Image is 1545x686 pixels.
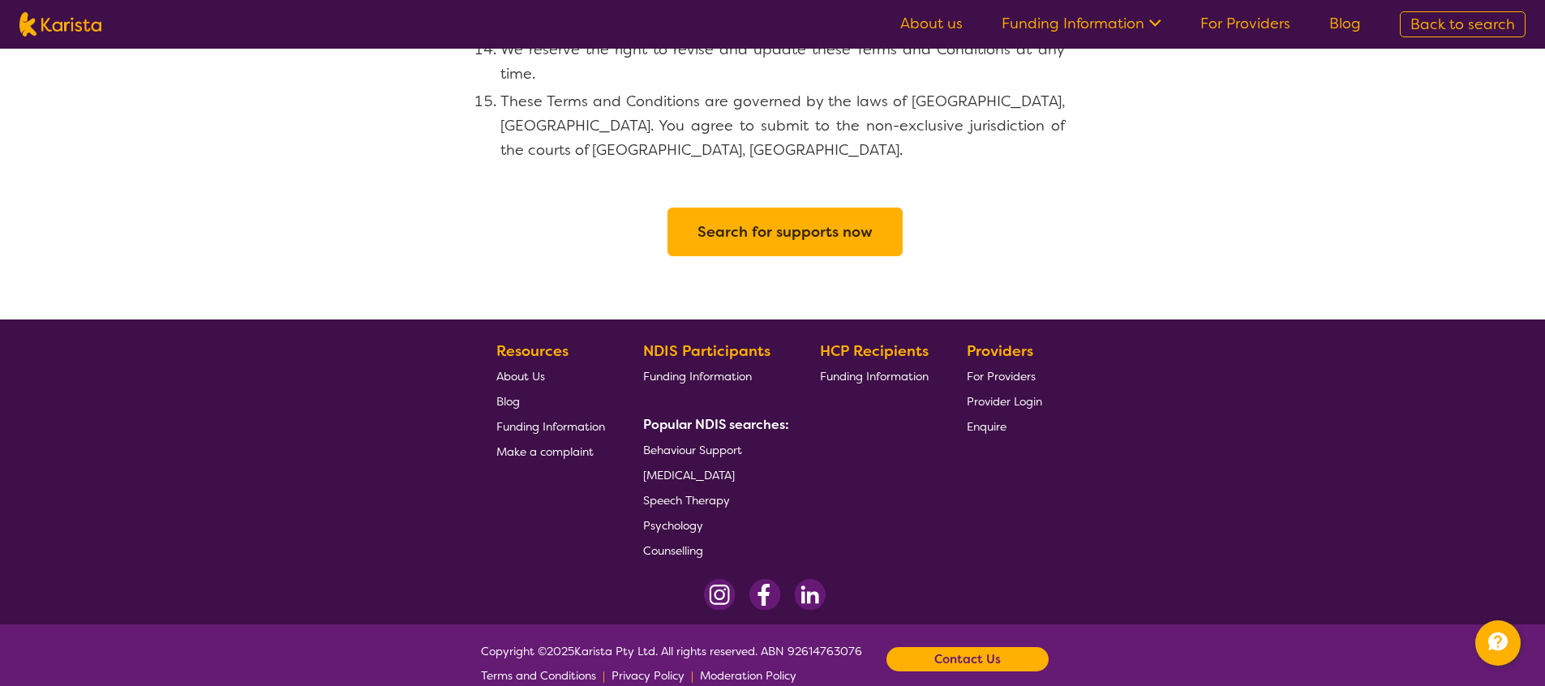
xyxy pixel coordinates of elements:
span: Speech Therapy [643,493,730,508]
b: Contact Us [934,647,1001,671]
a: Funding Information [643,363,783,388]
span: About Us [496,369,545,384]
img: Facebook [749,579,781,611]
a: Back to search [1400,11,1526,37]
span: Funding Information [496,419,605,434]
a: For Providers [967,363,1042,388]
a: About Us [496,363,605,388]
span: Provider Login [967,394,1042,409]
a: Behaviour Support [643,437,783,462]
b: Popular NDIS searches: [643,416,789,433]
a: Blog [496,388,605,414]
button: Channel Menu [1475,620,1521,666]
a: Funding Information [1002,14,1161,33]
span: Psychology [643,518,703,533]
a: Make a complaint [496,439,605,464]
li: These Terms and Conditions are governed by the laws of [GEOGRAPHIC_DATA], [GEOGRAPHIC_DATA]. You ... [500,89,1065,162]
span: [MEDICAL_DATA] [643,468,735,482]
span: Funding Information [820,369,929,384]
a: Counselling [643,538,783,563]
span: Behaviour Support [643,443,742,457]
a: For Providers [1200,14,1290,33]
a: Funding Information [820,363,929,388]
b: NDIS Participants [643,341,770,361]
b: Providers [967,341,1033,361]
span: Privacy Policy [612,668,685,683]
img: Karista logo [19,12,101,36]
a: Provider Login [967,388,1042,414]
a: Funding Information [496,414,605,439]
b: HCP Recipients [820,341,929,361]
span: Counselling [643,543,703,558]
span: Funding Information [643,369,752,384]
img: LinkedIn [794,579,826,611]
li: We reserve the right to revise and update these Terms and Conditions at any time. [500,37,1065,86]
a: Psychology [643,512,783,538]
span: Blog [496,394,520,409]
a: Enquire [967,414,1042,439]
span: Back to search [1410,15,1515,34]
a: [MEDICAL_DATA] [643,462,783,487]
a: About us [900,14,963,33]
a: Search for supports now [697,217,873,247]
span: Make a complaint [496,444,594,459]
b: Resources [496,341,569,361]
span: Terms and Conditions [481,668,596,683]
a: Blog [1329,14,1361,33]
span: Enquire [967,419,1006,434]
button: Search for supports now [667,208,903,256]
span: Moderation Policy [700,668,796,683]
a: Speech Therapy [643,487,783,512]
span: For Providers [967,369,1036,384]
img: Instagram [704,579,736,611]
